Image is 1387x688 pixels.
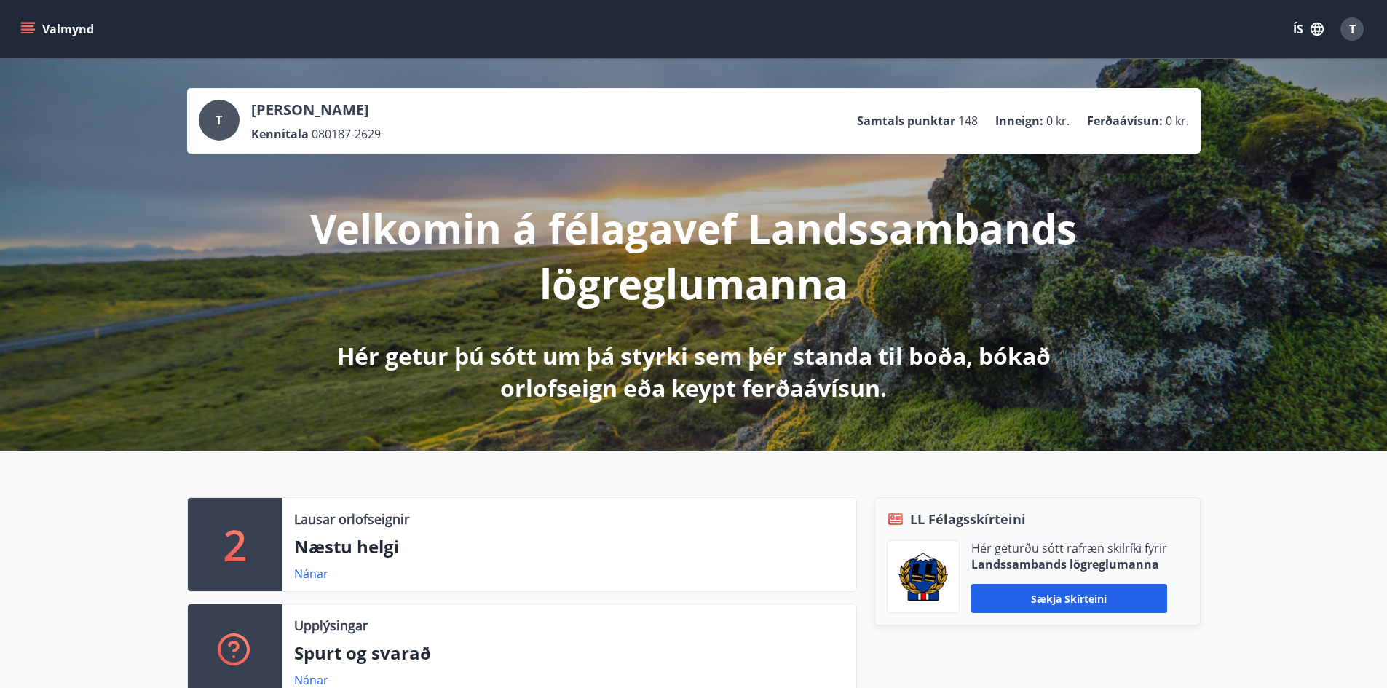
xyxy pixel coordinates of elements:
[971,540,1167,556] p: Hér geturðu sótt rafræn skilríki fyrir
[910,510,1026,529] span: LL Félagsskírteini
[995,113,1043,129] p: Inneign :
[971,584,1167,613] button: Sækja skírteini
[251,126,309,142] p: Kennitala
[294,510,409,529] p: Lausar orlofseignir
[294,534,845,559] p: Næstu helgi
[294,566,328,582] a: Nánar
[251,100,381,120] p: [PERSON_NAME]
[958,113,978,129] span: 148
[309,200,1078,311] p: Velkomin á félagavef Landssambands lögreglumanna
[309,340,1078,404] p: Hér getur þú sótt um þá styrki sem þér standa til boða, bókað orlofseign eða keypt ferðaávísun.
[1166,113,1189,129] span: 0 kr.
[294,616,368,635] p: Upplýsingar
[1349,21,1356,37] span: T
[1285,16,1332,42] button: ÍS
[17,16,100,42] button: menu
[1087,113,1163,129] p: Ferðaávísun :
[216,112,222,128] span: T
[224,517,247,572] p: 2
[1046,113,1070,129] span: 0 kr.
[857,113,955,129] p: Samtals punktar
[312,126,381,142] span: 080187-2629
[1335,12,1370,47] button: T
[898,553,948,601] img: 1cqKbADZNYZ4wXUG0EC2JmCwhQh0Y6EN22Kw4FTY.png
[294,641,845,665] p: Spurt og svarað
[971,556,1167,572] p: Landssambands lögreglumanna
[294,672,328,688] a: Nánar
